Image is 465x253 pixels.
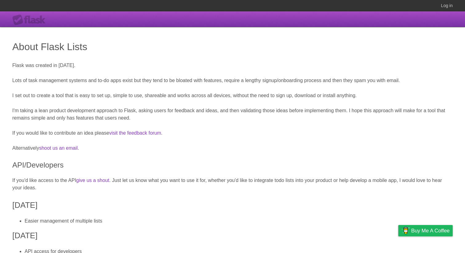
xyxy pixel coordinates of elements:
[12,92,453,99] p: I set out to create a tool that is easy to set up, simple to use, shareable and works across all ...
[25,217,453,225] li: Easier management of multiple lists
[12,39,453,54] h1: About Flask Lists
[76,178,109,183] a: give us a shout
[398,225,453,236] a: Buy me a coffee
[12,107,453,122] p: I'm taking a lean product development approach to Flask, asking users for feedback and ideas, and...
[39,145,77,151] a: shoot us an email
[109,130,161,136] a: visit the feedback forum
[401,225,410,236] img: Buy me a coffee
[12,62,453,69] p: Flask was created in [DATE].
[12,230,453,242] h3: [DATE]
[12,77,453,84] p: Lots of task management systems and to-do apps exist but they tend to be bloated with features, r...
[12,177,453,192] p: If you'd like access to the API . Just let us know what you want to use it for, whether you'd lik...
[12,160,453,171] h2: API/Developers
[12,14,49,26] div: Flask
[12,129,453,137] p: If you would like to contribute an idea please .
[12,144,453,152] p: Alternatively .
[411,225,450,236] span: Buy me a coffee
[12,199,453,211] h3: [DATE]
